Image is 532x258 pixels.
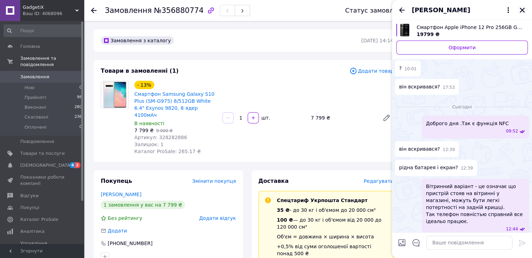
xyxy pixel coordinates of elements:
span: [PERSON_NAME] [412,6,470,15]
span: Відгуки [20,193,38,199]
img: Смартфон Samsung Galaxy S10 Plus (SM-G975) 8/512GB White 6.4" Exynos 9820, 8 ядер 4100мАч [101,82,128,107]
span: Покупець [101,178,132,184]
span: 280 [75,104,82,110]
div: - 13% [134,81,154,89]
span: 0 [79,85,82,91]
input: Пошук [3,24,83,37]
button: Назад [398,6,406,14]
span: Доброго дня .Так є функція NFC [426,120,509,127]
span: GadgetiX [23,4,75,10]
span: 17:53 11.08.2025 [443,85,455,91]
span: Замовлення [20,74,49,80]
span: 19799 ₴ [417,31,440,37]
span: Головна [20,43,40,50]
span: 12:39 12.08.2025 [443,147,455,153]
span: 12:39 12.08.2025 [461,165,473,171]
div: 1 замовлення у вас на 7 799 ₴ [101,201,185,209]
span: Нові [24,85,35,91]
span: 09:52 12.08.2025 [506,128,518,134]
span: Покупці [20,205,39,211]
img: 6607017819_w640_h640_smartfon-apple-iphone.jpg [398,24,411,36]
span: Показники роботи компанії [20,174,65,187]
div: +0,5% від суми оголошеної вартості понад 500 ₴ [277,243,388,257]
span: 35 ₴ [277,207,290,213]
a: Оформити [396,41,528,55]
a: [PERSON_NAME] [101,192,141,197]
span: Замовлення та повідомлення [20,55,84,68]
span: Залишок: 1 [134,142,164,147]
span: Сьогодні [449,104,475,110]
span: Додати [108,228,127,234]
span: Замовлення [105,6,152,15]
span: Змінити покупця [192,178,236,184]
div: Статус замовлення [345,7,410,14]
div: Об'єм = довжина × ширина × висота [277,233,388,240]
span: Повідомлення [20,138,54,145]
span: 2 [75,162,80,168]
a: Переглянути товар [396,24,528,38]
span: 10:01 11.08.2025 [404,66,417,72]
span: 4 [70,162,75,168]
span: Артикул: 328282886 [134,135,187,140]
span: Редагувати [364,178,393,184]
span: 12:44 12.08.2025 [506,226,518,232]
span: [DEMOGRAPHIC_DATA] [20,162,72,169]
span: Товари та послуги [20,150,65,157]
div: [PHONE_NUMBER] [107,240,153,247]
span: 7 799 ₴ [134,128,154,133]
div: 7 799 ₴ [308,113,377,123]
span: Доставка [258,178,289,184]
span: Аналітика [20,228,44,235]
span: В наявності [134,121,164,126]
button: Закрити [518,6,526,14]
span: Виконані [24,104,46,110]
span: Додати відгук [199,215,236,221]
span: Скасовані [24,114,48,120]
div: - до 30 кг і об'ємом до 20 000 см³ [277,207,388,214]
span: рідна батарея і екран? [399,164,458,171]
span: 236 [75,114,82,120]
span: 0 [79,124,82,130]
span: він вскривався? [399,145,440,153]
span: 98 [77,94,82,101]
button: [PERSON_NAME] [412,6,512,15]
span: Спецтариф Укрпошта Стандарт [277,198,368,203]
time: [DATE] 14:14 [361,38,393,43]
span: Без рейтингу [108,215,142,221]
div: Ваш ID: 4068096 [23,10,84,17]
span: Каталог ProSale: 265.17 ₴ [134,149,201,154]
a: Редагувати [380,111,393,125]
span: Прийняті [24,94,46,101]
span: Управління сайтом [20,240,65,253]
span: він вскривався? [399,83,440,91]
button: Відкрити шаблони відповідей [412,238,421,247]
div: — до 30 кг і об'ємом від 20 000 до 120 000 см³ [277,216,388,230]
span: Додати товар [349,67,393,75]
span: Вітринний варіант - це означає що пристрій стояв на вітринні у магазині, можуть бути легкі потерт... [426,183,525,225]
span: ? [399,65,402,72]
span: Смартфон Apple iPhone 12 Pro 256GB Graphite 6.1 OLED A14 Bionic 4K NFC Face ID LiDAR 2815 mAh [417,24,522,31]
span: 100 ₴ [277,217,293,223]
div: Повернутися назад [91,7,97,14]
span: Товари в замовленні (1) [101,67,179,74]
a: Смартфон Samsung Galaxy S10 Plus (SM-G975) 8/512GB White 6.4" Exynos 9820, 8 ядер 4100мАч [134,91,214,118]
div: шт. [260,114,271,121]
div: 12.08.2025 [395,103,529,110]
span: Оплачені [24,124,47,130]
span: №356880774 [154,6,204,15]
div: Замовлення з каталогу [101,36,174,45]
span: 9 000 ₴ [156,128,172,133]
span: Каталог ProSale [20,216,58,223]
